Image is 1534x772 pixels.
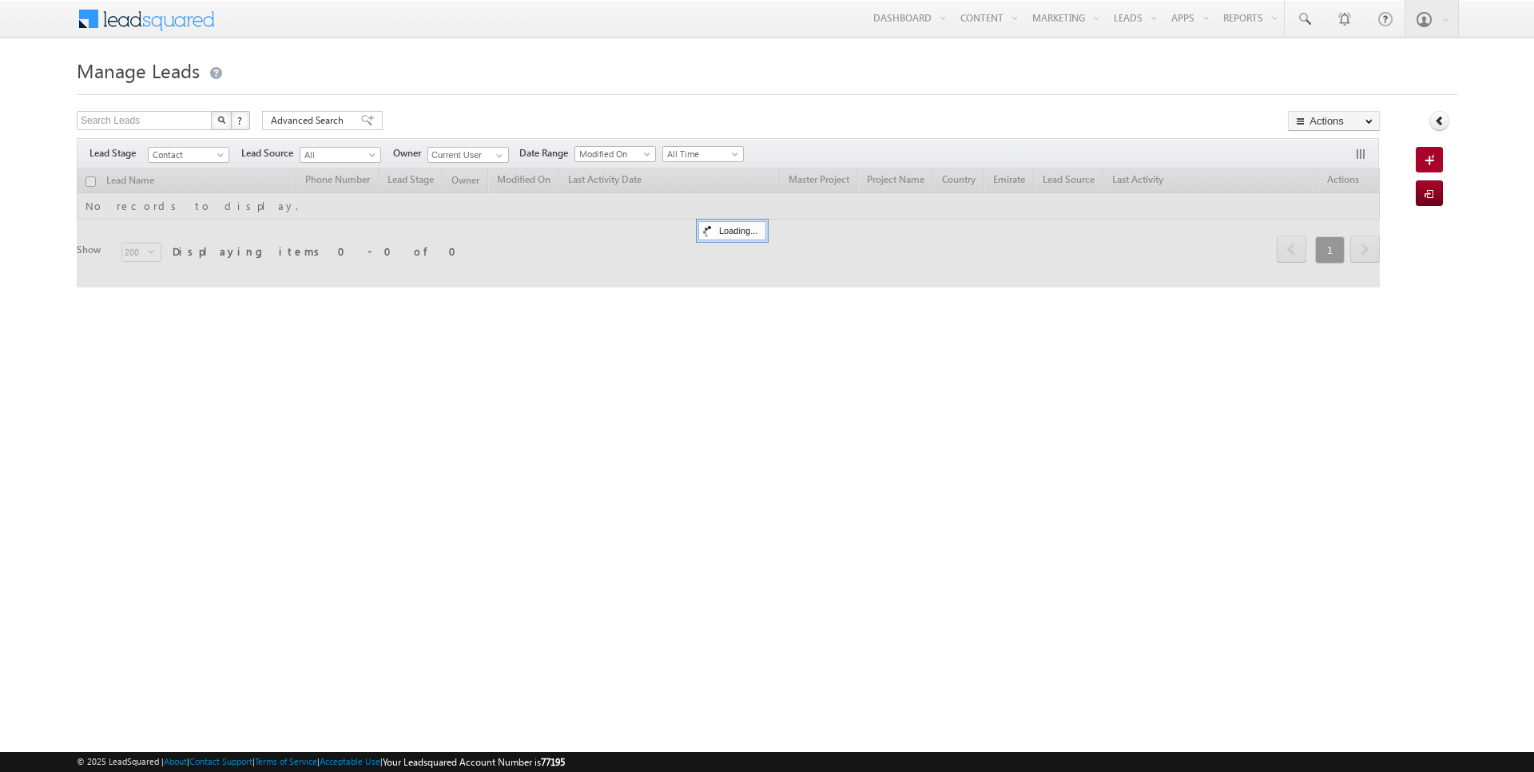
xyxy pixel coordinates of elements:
[519,146,574,160] span: Date Range
[541,756,565,768] span: 77195
[427,147,509,163] input: Type to Search
[189,756,252,766] a: Contact Support
[320,756,380,766] a: Acceptable Use
[271,113,348,128] span: Advanced Search
[77,57,200,83] span: Manage Leads
[148,147,229,163] a: Contact
[383,756,565,768] span: Your Leadsquared Account Number is
[1288,111,1380,131] button: Actions
[662,146,744,162] a: All Time
[77,754,565,770] span: © 2025 LeadSquared | | | | |
[574,146,656,162] a: Modified On
[575,147,651,161] span: Modified On
[164,756,187,766] a: About
[393,146,427,160] span: Owner
[698,221,766,240] div: Loading...
[487,148,507,164] a: Show All Items
[89,146,148,160] span: Lead Stage
[241,146,300,160] span: Lead Source
[300,147,381,163] a: All
[237,113,244,127] span: ?
[231,111,250,130] button: ?
[255,756,317,766] a: Terms of Service
[217,116,225,124] img: Search
[663,147,739,161] span: All Time
[149,148,225,162] span: Contact
[300,148,376,162] span: All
